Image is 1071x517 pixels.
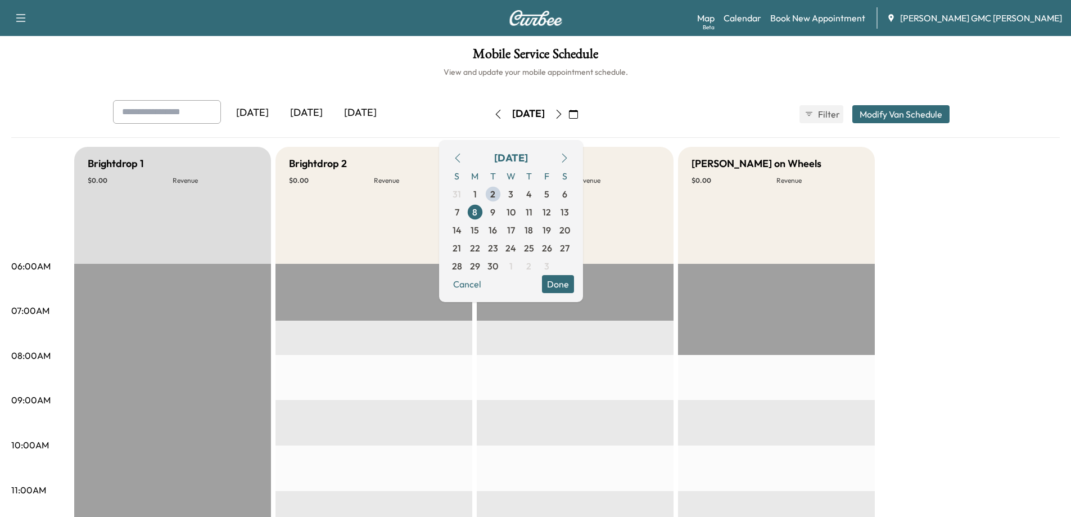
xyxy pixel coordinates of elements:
span: 29 [470,259,480,273]
p: Revenue [374,176,459,185]
span: 3 [508,187,513,201]
span: 21 [453,241,461,255]
h5: Brightdrop 1 [88,156,144,172]
p: 10:00AM [11,438,49,452]
button: Done [542,275,574,293]
span: 6 [562,187,567,201]
p: 11:00AM [11,483,46,497]
span: 14 [453,223,462,237]
h6: View and update your mobile appointment schedule. [11,66,1060,78]
p: $ 0.00 [88,176,173,185]
h5: Brightdrop 2 [289,156,347,172]
span: 31 [453,187,461,201]
span: 2 [526,259,531,273]
span: 20 [559,223,570,237]
span: 25 [524,241,534,255]
span: T [484,167,502,185]
button: Filter [799,105,843,123]
h1: Mobile Service Schedule [11,47,1060,66]
p: $ 0.00 [692,176,776,185]
span: F [538,167,556,185]
p: Revenue [173,176,257,185]
span: Filter [818,107,838,121]
p: Revenue [776,176,861,185]
span: 3 [544,259,549,273]
h5: [PERSON_NAME] on Wheels [692,156,821,172]
span: 7 [455,205,459,219]
span: 12 [543,205,551,219]
span: [PERSON_NAME] GMC [PERSON_NAME] [900,11,1062,25]
span: W [502,167,520,185]
div: [DATE] [225,100,279,126]
span: 22 [470,241,480,255]
a: MapBeta [697,11,715,25]
a: Calendar [724,11,761,25]
span: 30 [487,259,498,273]
span: 1 [473,187,477,201]
span: 2 [490,187,495,201]
span: S [556,167,574,185]
span: 5 [544,187,549,201]
div: [DATE] [494,150,528,166]
span: 15 [471,223,479,237]
span: 1 [509,259,513,273]
span: 10 [507,205,516,219]
span: 4 [526,187,532,201]
span: 27 [560,241,570,255]
span: 19 [543,223,551,237]
span: S [448,167,466,185]
span: 16 [489,223,497,237]
button: Cancel [448,275,486,293]
p: 08:00AM [11,349,51,362]
span: 8 [472,205,477,219]
span: 11 [526,205,532,219]
span: 17 [507,223,515,237]
p: 09:00AM [11,393,51,407]
span: 24 [505,241,516,255]
p: 06:00AM [11,259,51,273]
span: 18 [525,223,533,237]
img: Curbee Logo [509,10,563,26]
div: [DATE] [512,107,545,121]
span: 13 [561,205,569,219]
span: T [520,167,538,185]
p: 07:00AM [11,304,49,317]
p: $ 0.00 [289,176,374,185]
span: 28 [452,259,462,273]
div: Beta [703,23,715,32]
a: Book New Appointment [770,11,865,25]
span: 9 [490,205,495,219]
div: [DATE] [279,100,333,126]
span: 23 [488,241,498,255]
button: Modify Van Schedule [852,105,950,123]
span: 26 [542,241,552,255]
p: Revenue [575,176,660,185]
div: [DATE] [333,100,387,126]
span: M [466,167,484,185]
